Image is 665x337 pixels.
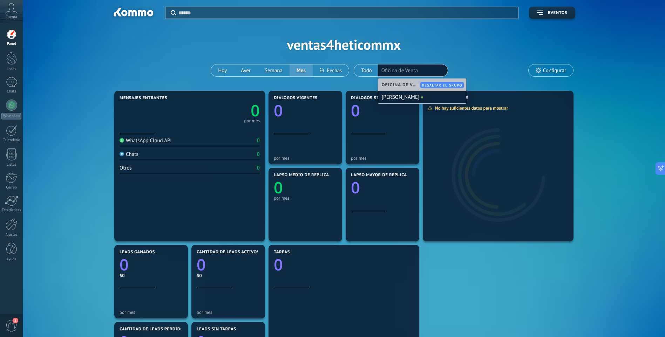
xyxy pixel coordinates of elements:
[274,250,290,255] span: Tareas
[197,254,206,275] text: 0
[197,254,260,275] a: 0
[351,173,407,178] span: Lapso mayor de réplica
[351,177,360,198] text: 0
[257,137,260,144] div: 0
[6,15,17,20] span: Cuenta
[120,152,124,156] img: Chats
[13,318,18,323] span: 1
[354,64,379,76] button: Todo
[1,113,21,119] div: WhatsApp
[274,156,337,161] div: por mes
[257,151,260,158] div: 0
[197,250,259,255] span: Cantidad de leads activos
[257,165,260,171] div: 0
[290,64,313,76] button: Mes
[351,156,414,161] div: por mes
[211,64,234,76] button: Hoy
[274,173,329,178] span: Lapso medio de réplica
[274,254,414,275] a: 0
[548,11,567,15] span: Eventos
[1,138,22,143] div: Calendario
[120,254,183,275] a: 0
[1,67,22,71] div: Leads
[120,327,186,332] span: Cantidad de leads perdidos
[1,257,22,262] div: Ayuda
[274,254,283,275] text: 0
[1,233,22,237] div: Ajustes
[120,151,138,158] div: Chats
[197,327,236,332] span: Leads sin tareas
[1,163,22,167] div: Listas
[190,100,260,121] a: 0
[120,96,167,101] span: Mensajes entrantes
[274,100,283,121] text: 0
[120,310,183,315] div: por mes
[543,68,566,74] span: Configurar
[120,138,124,143] img: WhatsApp Cloud API
[422,83,462,88] span: Resaltar el grupo
[313,64,349,76] button: Fechas
[1,185,22,190] div: Correo
[1,42,22,46] div: Panel
[120,250,155,255] span: Leads ganados
[251,100,260,121] text: 0
[234,64,258,76] button: Ayer
[274,96,318,101] span: Diálogos vigentes
[379,64,432,76] button: Elija un usuarioOficina de Venta
[378,91,466,103] div: [PERSON_NAME]
[120,273,183,278] div: $0
[274,195,337,201] div: por mes
[529,7,575,19] button: Eventos
[197,310,260,315] div: por mes
[382,82,422,88] span: Oficina de Venta
[1,208,22,213] div: Estadísticas
[120,254,129,275] text: 0
[197,273,260,278] div: $0
[428,105,513,111] div: No hay suficientes datos para mostrar
[258,64,290,76] button: Semana
[120,165,132,171] div: Otros
[120,137,172,144] div: WhatsApp Cloud API
[244,119,260,123] div: por mes
[351,100,360,121] text: 0
[274,177,283,198] text: 0
[1,89,22,94] div: Chats
[351,96,400,101] span: Diálogos sin réplica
